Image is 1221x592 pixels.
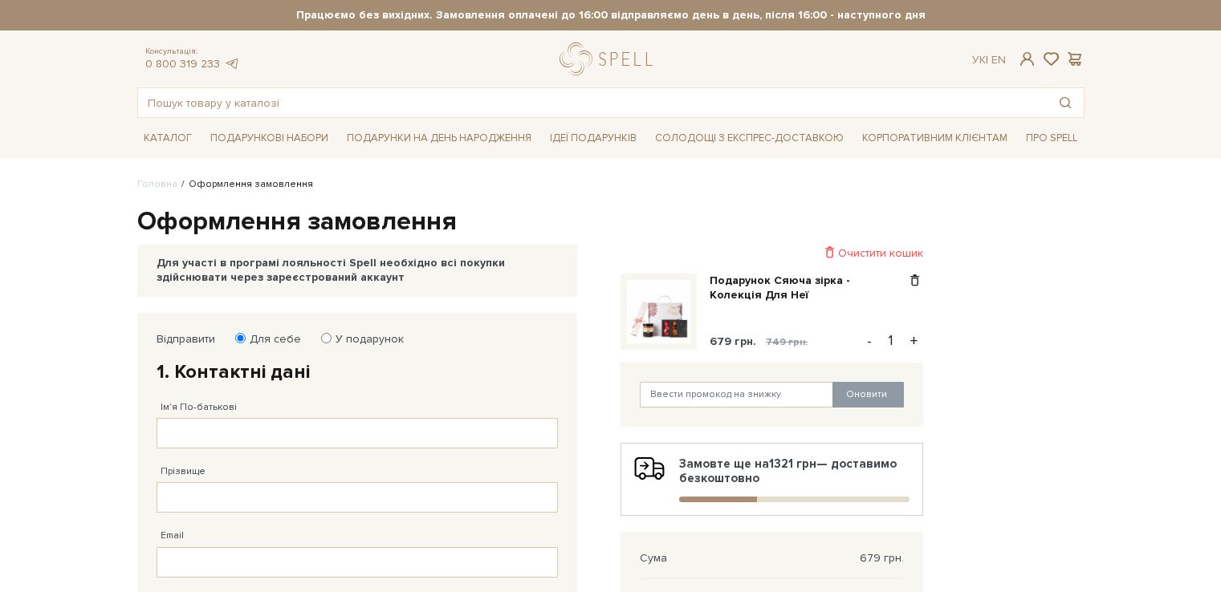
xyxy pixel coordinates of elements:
[621,245,923,261] div: Очистити кошик
[710,335,756,348] span: 679 грн.
[137,205,1085,239] h1: Оформлення замовлення
[649,124,850,152] a: Солодощі з експрес-доставкою
[137,126,198,151] a: Каталог
[710,274,906,302] a: Подарунок Сяюча зірка - Колекція Для Неї
[137,178,177,190] a: Головна
[161,464,206,479] label: Прізвище
[137,8,1085,22] strong: Працюємо без вихідних. Замовлення оплачені до 16:00 відправляємо день в день, після 16:00 - насту...
[560,43,660,75] a: logo
[1020,126,1084,151] a: Про Spell
[321,333,332,343] input: У подарунок
[161,529,184,543] label: Email
[157,359,558,384] h2: 1. Контактні дані
[145,57,220,71] a: 0 800 319 233
[860,551,904,566] span: 679 грн.
[640,551,667,566] span: Сума
[991,53,1006,67] a: En
[766,336,808,348] span: 749 грн.
[340,126,538,151] a: Подарунки на День народження
[177,177,313,192] li: Оформлення замовлення
[543,126,643,151] a: Ідеї подарунків
[769,456,816,471] b: 1321 грн
[986,53,988,67] span: |
[905,329,923,353] button: +
[145,47,240,57] span: Консультація:
[634,456,910,502] div: Замовте ще на — доставимо безкоштовно
[161,400,237,415] label: Ім'я По-батькові
[640,382,834,408] input: Ввести промокод на знижку
[138,88,1047,117] input: Пошук товару у каталозі
[856,126,1014,151] a: Корпоративним клієнтам
[972,53,1006,67] div: Ук
[239,332,301,347] label: Для себе
[157,332,215,347] label: Відправити
[325,332,404,347] label: У подарунок
[832,382,904,408] button: Оновити
[224,57,240,71] a: telegram
[861,329,877,353] button: -
[204,126,335,151] a: Подарункові набори
[157,256,558,285] div: Для участі в програмі лояльності Spell необхідно всі покупки здійснювати через зареєстрований акк...
[627,280,690,343] img: Подарунок Сяюча зірка - Колекція Для Неї
[235,333,246,343] input: Для себе
[1047,88,1084,117] button: Пошук товару у каталозі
